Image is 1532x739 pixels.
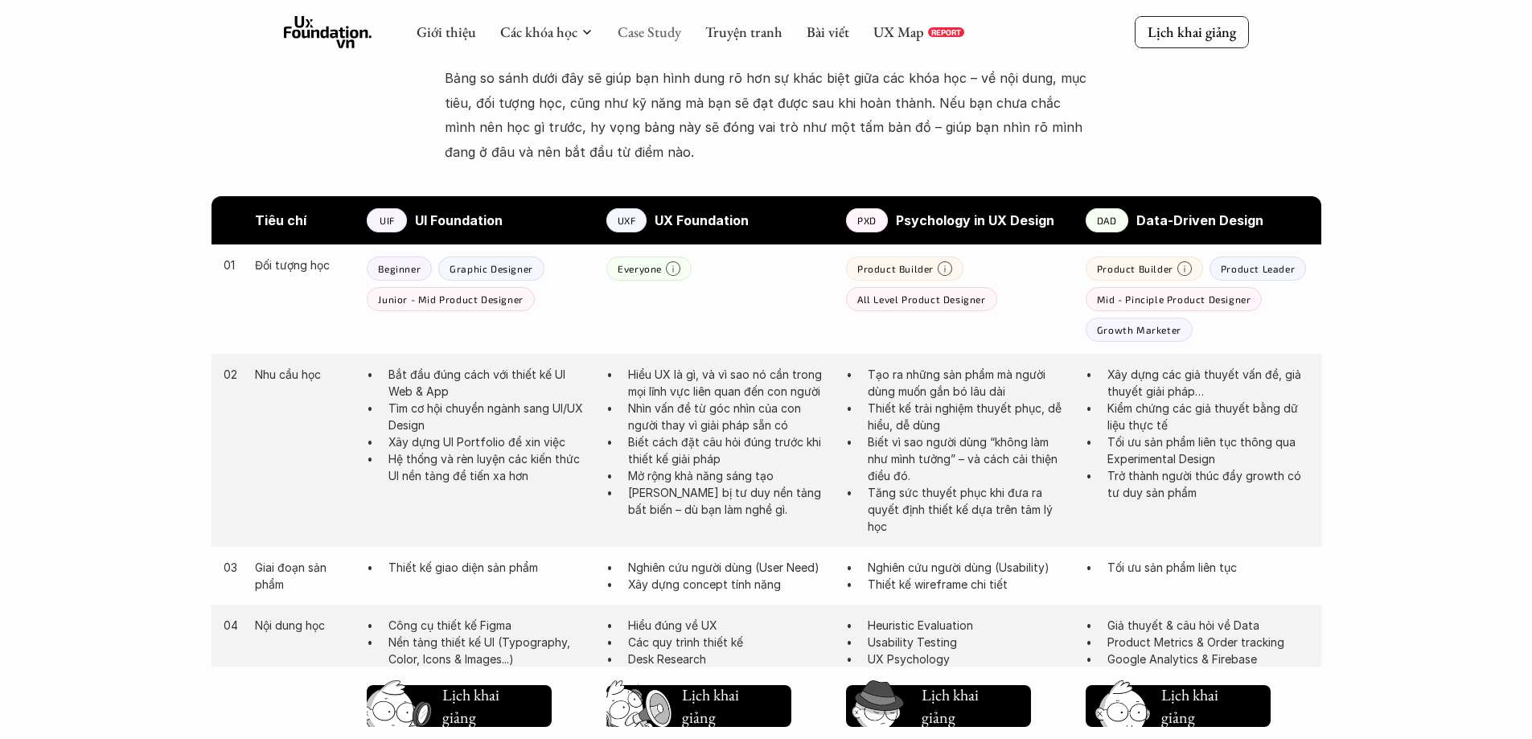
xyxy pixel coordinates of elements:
p: DAD [1097,215,1117,226]
a: Bài viết [807,23,849,41]
button: Lịch khai giảng [1086,685,1271,727]
p: Nền tảng thiết kế UI (Typography, Color, Icons & Images...) [388,634,590,667]
strong: UX Foundation [655,212,749,228]
p: REPORT [931,27,961,37]
p: Beginner [378,263,421,274]
p: Hệ thống và rèn luyện các kiến thức UI nền tảng để tiến xa hơn [388,450,590,484]
a: Giới thiệu [417,23,476,41]
a: Truyện tranh [705,23,782,41]
p: Growth Marketer [1097,324,1181,335]
a: Lịch khai giảng [367,679,552,727]
p: Bắt đầu đúng cách với thiết kế UI Web & App [388,366,590,400]
p: Junior - Mid Product Designer [378,294,523,305]
strong: Data-Driven Design [1136,212,1263,228]
a: Lịch khai giảng [1086,679,1271,727]
p: Trở thành người thúc đẩy growth có tư duy sản phẩm [1107,467,1309,501]
p: Nội dung học [255,617,351,634]
p: Tối ưu sản phẩm liên tục [1107,559,1309,576]
a: Lịch khai giảng [846,679,1031,727]
strong: Psychology in UX Design [896,212,1054,228]
p: UXF [618,215,636,226]
h5: Lịch khai giảng [442,684,502,729]
p: Product Builder [1097,263,1173,274]
p: 04 [224,617,240,634]
p: Desk Research [628,651,830,667]
p: Thiết kế wireframe chi tiết [868,576,1070,593]
p: Kiểm chứng các giả thuyết bằng dữ liệu thực tế [1107,400,1309,433]
p: UIF [380,215,395,226]
p: All Level Product Designer [857,294,986,305]
p: Mid - Pinciple Product Designer [1097,294,1251,305]
p: PXD [857,215,877,226]
p: Heuristic Evaluation [868,617,1070,634]
h5: Lịch khai giảng [682,684,741,729]
p: Nghiên cứu người dùng (Usability) [868,559,1070,576]
h5: Lịch khai giảng [1161,684,1221,729]
p: Thiết kế trải nghiệm thuyết phục, dễ hiểu, dễ dùng [868,400,1070,433]
p: Nghiên cứu người dùng (User Need) [628,559,830,576]
p: Công cụ thiết kế Figma [388,617,590,634]
button: Lịch khai giảng [606,685,791,727]
p: Xây dựng các giả thuyết vấn đề, giả thuyết giải pháp… [1107,366,1309,400]
p: Product Builder [857,263,934,274]
p: 01 [224,257,240,273]
h5: Lịch khai giảng [922,684,981,729]
p: Product Metrics & Order tracking [1107,634,1309,651]
strong: UI Foundation [415,212,503,228]
p: 03 [224,559,240,576]
p: Nhu cầu học [255,366,351,383]
a: UX Map [873,23,924,41]
p: Everyone [618,263,662,274]
p: Tìm cơ hội chuyển ngành sang UI/UX Design [388,400,590,433]
p: Thiết kế giao diện sản phẩm [388,559,590,576]
p: Usability Testing [868,634,1070,651]
p: Biết cách đặt câu hỏi đúng trước khi thiết kế giải pháp [628,433,830,467]
p: Giả thuyết & câu hỏi về Data [1107,617,1309,634]
p: Tối ưu sản phẩm liên tục thông qua Experimental Design [1107,433,1309,467]
p: Mở rộng khả năng sáng tạo [628,467,830,484]
p: Tạo ra những sản phẩm mà người dùng muốn gắn bó lâu dài [868,366,1070,400]
p: Product Leader [1221,263,1295,274]
p: Bảng so sánh dưới đây sẽ giúp bạn hình dung rõ hơn sự khác biệt giữa các khóa học – về nội dung, ... [445,66,1088,164]
p: Các quy trình thiết kế [628,634,830,651]
p: Biết vì sao người dùng “không làm như mình tưởng” – và cách cải thiện điều đó. [868,433,1070,484]
p: Xây dựng UI Portfolio để xin việc [388,433,590,450]
p: Đối tượng học [255,257,351,273]
p: Graphic Designer [450,263,533,274]
button: Lịch khai giảng [367,685,552,727]
p: Hiểu UX là gì, và vì sao nó cần trong mọi lĩnh vực liên quan đến con người [628,366,830,400]
a: Lịch khai giảng [1135,16,1249,47]
p: [PERSON_NAME] bị tư duy nền tảng bất biến – dù bạn làm nghề gì. [628,484,830,518]
a: Case Study [618,23,681,41]
a: Lịch khai giảng [606,679,791,727]
p: Nhìn vấn đề từ góc nhìn của con người thay vì giải pháp sẵn có [628,400,830,433]
p: Xây dựng concept tính năng [628,576,830,593]
p: Giai đoạn sản phẩm [255,559,351,593]
p: 02 [224,366,240,383]
p: Tăng sức thuyết phục khi đưa ra quyết định thiết kế dựa trên tâm lý học [868,484,1070,535]
p: Lịch khai giảng [1148,23,1236,41]
a: REPORT [928,27,964,37]
p: UX Psychology [868,651,1070,667]
p: Google Analytics & Firebase [1107,651,1309,667]
p: Hiểu đúng về UX [628,617,830,634]
strong: Tiêu chí [255,212,306,228]
button: Lịch khai giảng [846,685,1031,727]
a: Các khóa học [500,23,577,41]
